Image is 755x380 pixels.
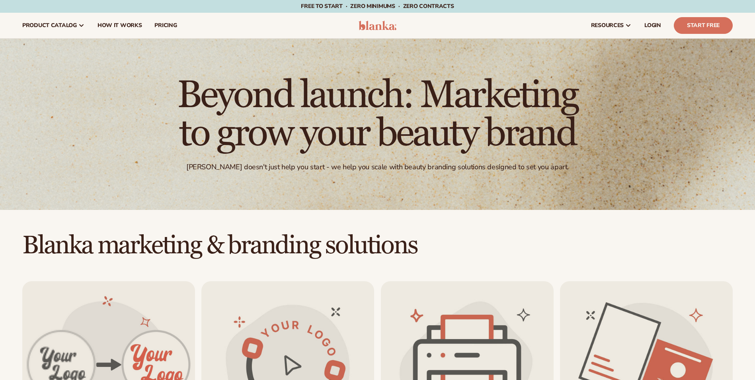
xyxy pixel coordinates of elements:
iframe: Intercom live chat [728,353,747,372]
a: Start Free [674,17,733,34]
span: resources [591,22,624,29]
h1: Beyond launch: Marketing to grow your beauty brand [159,76,597,153]
span: Free to start · ZERO minimums · ZERO contracts [301,2,454,10]
span: product catalog [22,22,77,29]
img: logo [359,21,396,30]
a: resources [585,13,638,38]
a: product catalog [16,13,91,38]
a: LOGIN [638,13,667,38]
a: pricing [148,13,183,38]
span: LOGIN [644,22,661,29]
div: [PERSON_NAME] doesn't just help you start - we help you scale with beauty branding solutions desi... [186,163,569,172]
span: How It Works [98,22,142,29]
a: How It Works [91,13,148,38]
span: pricing [154,22,177,29]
